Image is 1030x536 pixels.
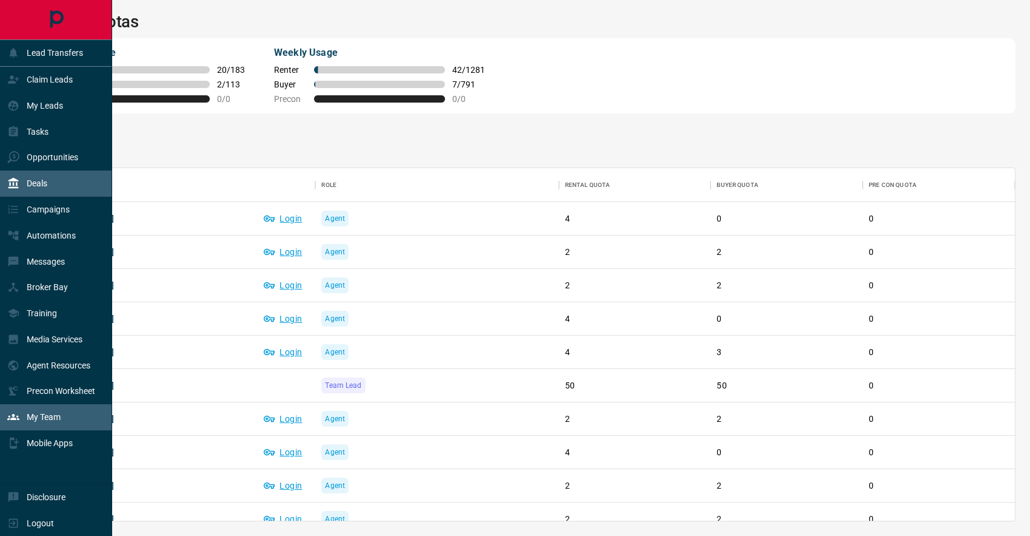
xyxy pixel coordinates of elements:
[717,212,857,225] p: 0
[274,94,307,104] span: Precon
[863,168,1015,202] div: Pre Con Quota
[452,94,485,104] span: 0 / 0
[325,480,345,492] span: Agent
[258,409,309,429] button: Login
[63,46,245,60] p: Daily Usage
[869,246,1009,259] p: 0
[869,413,1009,426] p: 0
[258,309,309,328] button: Login
[321,168,336,202] div: Role
[869,379,1009,392] p: 0
[869,446,1009,459] p: 0
[325,346,345,358] span: Agent
[274,65,307,75] span: Renter
[869,480,1009,492] p: 0
[217,80,245,89] span: 2 / 113
[325,279,345,291] span: Agent
[711,168,863,202] div: Buyer Quota
[41,12,1015,32] h1: Team Quotas
[869,513,1009,526] p: 0
[565,413,705,426] p: 2
[717,413,857,426] p: 2
[274,80,307,89] span: Buyer
[717,246,857,259] p: 2
[452,80,485,89] span: 7 / 791
[325,379,361,392] span: Team Lead
[315,168,558,202] div: Role
[717,446,857,459] p: 0
[325,513,345,525] span: Agent
[258,209,309,228] button: Login
[565,246,705,259] p: 2
[717,480,857,492] p: 2
[717,346,857,359] p: 3
[565,279,705,292] p: 2
[717,513,857,526] p: 2
[717,279,857,292] p: 2
[217,94,245,104] span: 0 / 0
[565,346,705,359] p: 4
[258,242,309,262] button: Login
[565,446,705,459] p: 4
[869,346,1009,359] p: 0
[565,212,705,225] p: 4
[274,46,485,60] p: Weekly Usage
[869,212,1009,225] p: 0
[869,168,917,202] div: Pre Con Quota
[42,168,315,202] div: Name
[717,313,857,325] p: 0
[869,279,1009,292] p: 0
[565,480,705,492] p: 2
[565,513,705,526] p: 2
[565,313,705,325] p: 4
[258,276,309,295] button: Login
[325,313,345,325] span: Agent
[258,443,309,462] button: Login
[565,168,610,202] div: Rental Quota
[869,313,1009,325] p: 0
[41,135,1015,155] h1: My Team
[565,379,705,392] p: 50
[559,168,711,202] div: Rental Quota
[258,342,309,362] button: Login
[258,476,309,495] button: Login
[452,65,485,75] span: 42 / 1281
[717,379,857,392] p: 50
[325,212,345,225] span: Agent
[325,413,345,425] span: Agent
[717,168,758,202] div: Buyer Quota
[325,446,345,458] span: Agent
[258,509,309,529] button: Login
[217,65,245,75] span: 20 / 183
[325,246,345,258] span: Agent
